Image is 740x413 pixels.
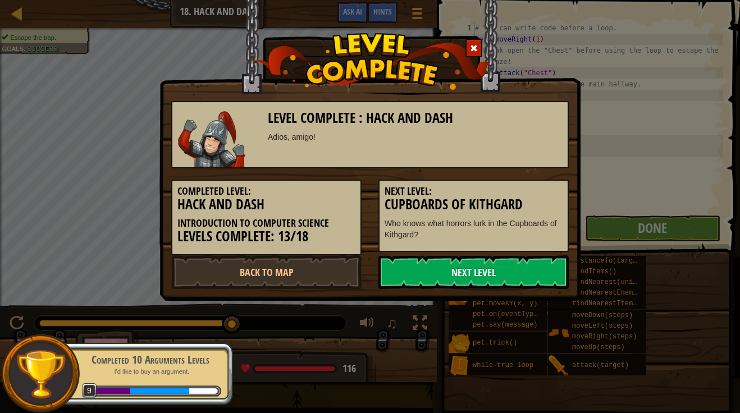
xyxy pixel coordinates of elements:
[250,33,491,90] img: level_complete.png
[268,131,563,143] div: Adios, amigo!
[178,111,245,167] img: samurai.png
[80,368,221,376] p: I'd like to buy an argument.
[177,229,355,244] h3: Levels Complete: 13/18
[268,111,563,126] h3: Level Complete : Hack and Dash
[177,218,355,229] h5: Introduction to Computer Science
[385,186,563,197] h5: Next Level:
[177,186,355,197] h5: Completed Level:
[378,255,569,289] a: Next Level
[177,197,355,212] h3: Hack and Dash
[15,348,66,400] img: trophy.png
[80,352,221,368] div: Completed 10 Arguments Levels
[385,197,563,212] h3: Cupboards of Kithgard
[82,383,97,398] span: 9
[171,255,362,289] a: Back to Map
[385,218,563,240] p: Who knows what horrors lurk in the Cupboards of Kithgard?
